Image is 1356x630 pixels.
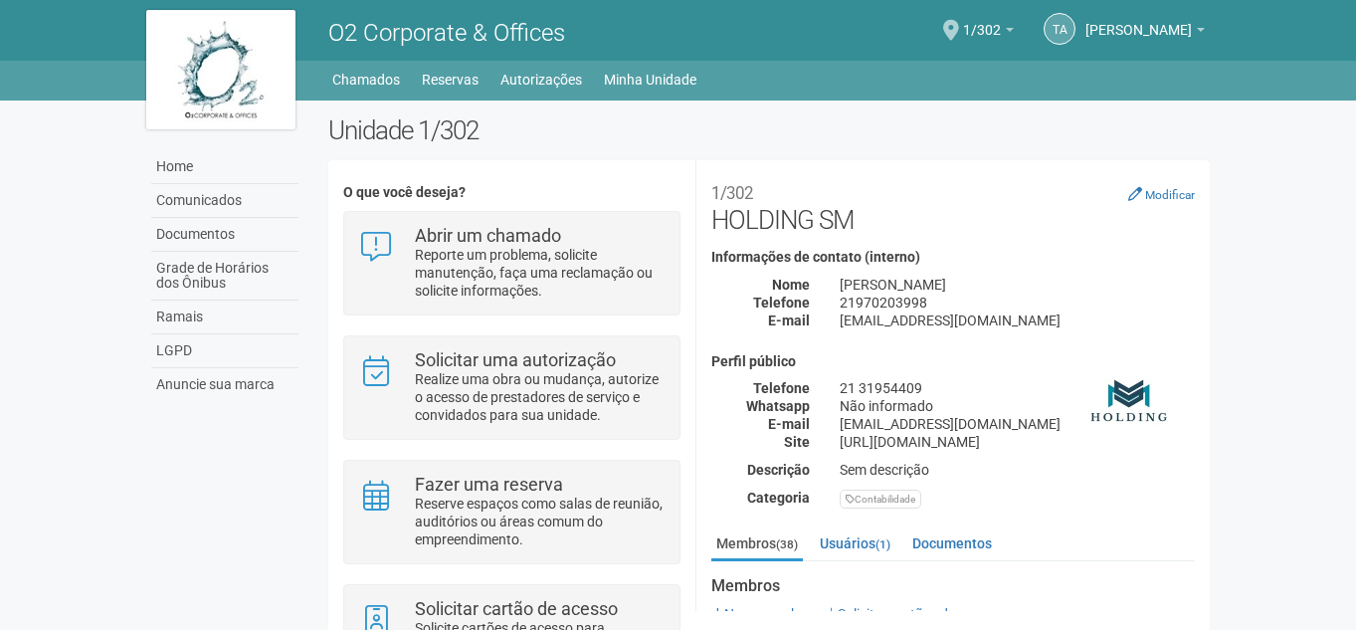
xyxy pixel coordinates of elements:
img: logo.jpg [146,10,295,129]
a: Ramais [151,301,298,334]
div: [URL][DOMAIN_NAME] [825,433,1210,451]
strong: Abrir um chamado [415,225,561,246]
a: Documentos [151,218,298,252]
a: 1/302 [963,25,1014,41]
a: Usuários(1) [815,528,895,558]
small: (38) [776,537,798,551]
div: Contabilidade [840,490,921,509]
img: business.png [1080,354,1180,454]
div: 21 31954409 [825,379,1210,397]
div: [PERSON_NAME] [825,276,1210,294]
div: [EMAIL_ADDRESS][DOMAIN_NAME] [825,312,1210,329]
strong: Telefone [753,295,810,311]
strong: Descrição [747,462,810,478]
h2: Unidade 1/302 [328,115,1211,145]
strong: Solicitar cartão de acesso [415,598,618,619]
span: Thamiris Abdala [1085,3,1192,38]
p: Reporte um problema, solicite manutenção, faça uma reclamação ou solicite informações. [415,246,665,300]
strong: Categoria [747,490,810,506]
h4: O que você deseja? [343,185,680,200]
a: Comunicados [151,184,298,218]
a: Chamados [332,66,400,94]
small: Modificar [1145,188,1195,202]
a: Abrir um chamado Reporte um problema, solicite manutenção, faça uma reclamação ou solicite inform... [359,227,665,300]
div: Sem descrição [825,461,1210,479]
strong: Fazer uma reserva [415,474,563,495]
p: Realize uma obra ou mudança, autorize o acesso de prestadores de serviço e convidados para sua un... [415,370,665,424]
a: Membros(38) [711,528,803,561]
small: 1/302 [711,183,753,203]
a: Grade de Horários dos Ônibus [151,252,298,301]
a: TA [1044,13,1075,45]
span: O2 Corporate & Offices [328,19,565,47]
a: Modificar [1128,186,1195,202]
strong: Whatsapp [746,398,810,414]
a: Fazer uma reserva Reserve espaços como salas de reunião, auditórios ou áreas comum do empreendime... [359,476,665,548]
a: Solicitar uma autorização Realize uma obra ou mudança, autorize o acesso de prestadores de serviç... [359,351,665,424]
a: LGPD [151,334,298,368]
a: Anuncie sua marca [151,368,298,401]
strong: Site [784,434,810,450]
div: [EMAIL_ADDRESS][DOMAIN_NAME] [825,415,1210,433]
a: [PERSON_NAME] [1085,25,1205,41]
strong: Membros [711,577,1195,595]
strong: Telefone [753,380,810,396]
h2: HOLDING SM [711,175,1195,235]
div: 21970203998 [825,294,1210,312]
h4: Informações de contato (interno) [711,250,1195,265]
a: Novo membro [711,606,812,622]
strong: Solicitar uma autorização [415,349,616,370]
strong: E-mail [768,313,810,328]
span: 1/302 [963,3,1001,38]
strong: E-mail [768,416,810,432]
p: Reserve espaços como salas de reunião, auditórios ou áreas comum do empreendimento. [415,495,665,548]
a: Autorizações [500,66,582,94]
div: Não informado [825,397,1210,415]
a: Documentos [907,528,997,558]
a: Home [151,150,298,184]
small: (1) [875,537,890,551]
a: Reservas [422,66,479,94]
a: Solicitar cartões de acesso [825,606,1002,622]
h4: Perfil público [711,354,1195,369]
a: Minha Unidade [604,66,696,94]
strong: Nome [772,277,810,293]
